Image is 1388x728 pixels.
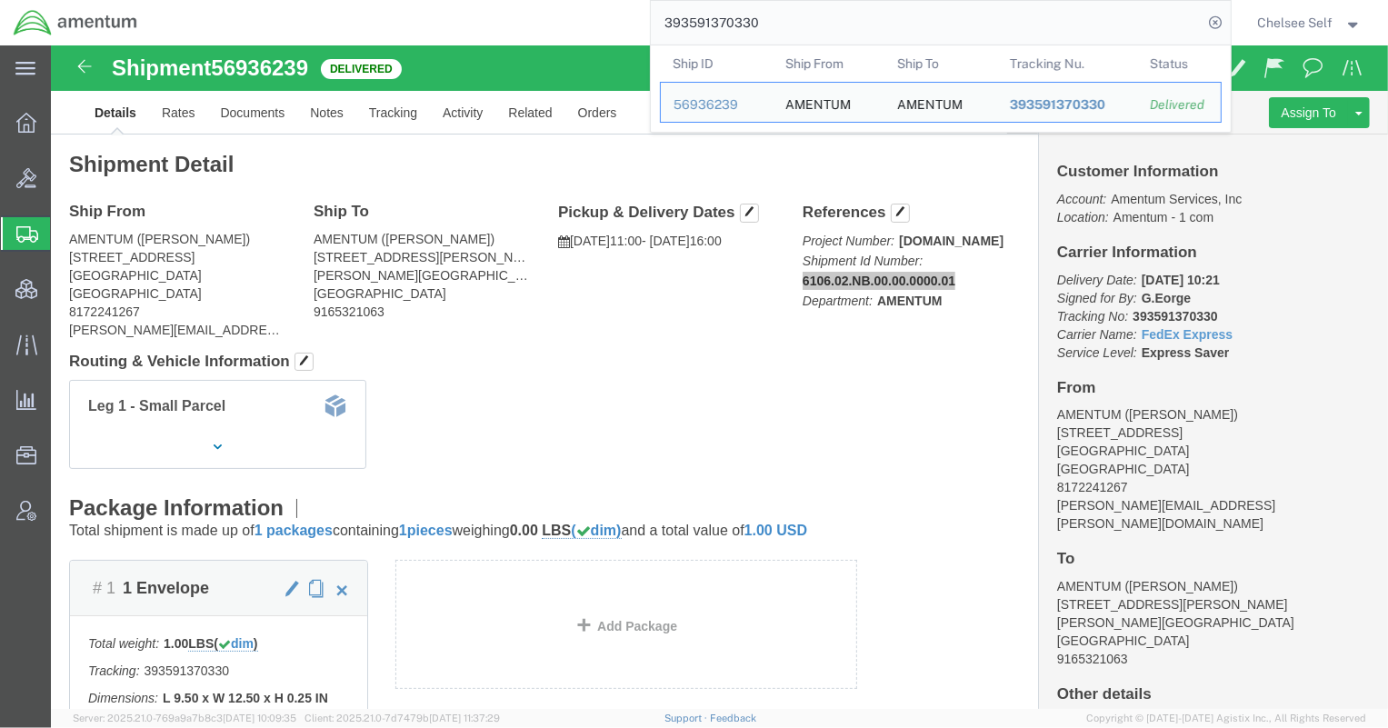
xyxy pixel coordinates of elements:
span: Copyright © [DATE]-[DATE] Agistix Inc., All Rights Reserved [1086,711,1366,726]
img: logo [13,9,138,36]
table: Search Results [660,45,1231,132]
div: AMENTUM [897,83,963,122]
a: Feedback [710,713,756,723]
th: Ship To [884,45,997,82]
div: 393591370330 [1009,95,1124,115]
th: Status [1137,45,1222,82]
span: [DATE] 11:37:29 [429,713,500,723]
input: Search for shipment number, reference number [651,1,1203,45]
iframe: FS Legacy Container [51,45,1388,709]
span: 393591370330 [1009,97,1104,112]
div: Delivered [1150,95,1208,115]
button: Chelsee Self [1257,12,1363,34]
th: Ship ID [660,45,773,82]
span: Chelsee Self [1258,13,1333,33]
span: [DATE] 10:09:35 [223,713,296,723]
span: Client: 2025.21.0-7d7479b [305,713,500,723]
a: Support [664,713,710,723]
div: 56936239 [674,95,760,115]
th: Tracking Nu. [996,45,1137,82]
th: Ship From [772,45,884,82]
span: Server: 2025.21.0-769a9a7b8c3 [73,713,296,723]
div: AMENTUM [784,83,850,122]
